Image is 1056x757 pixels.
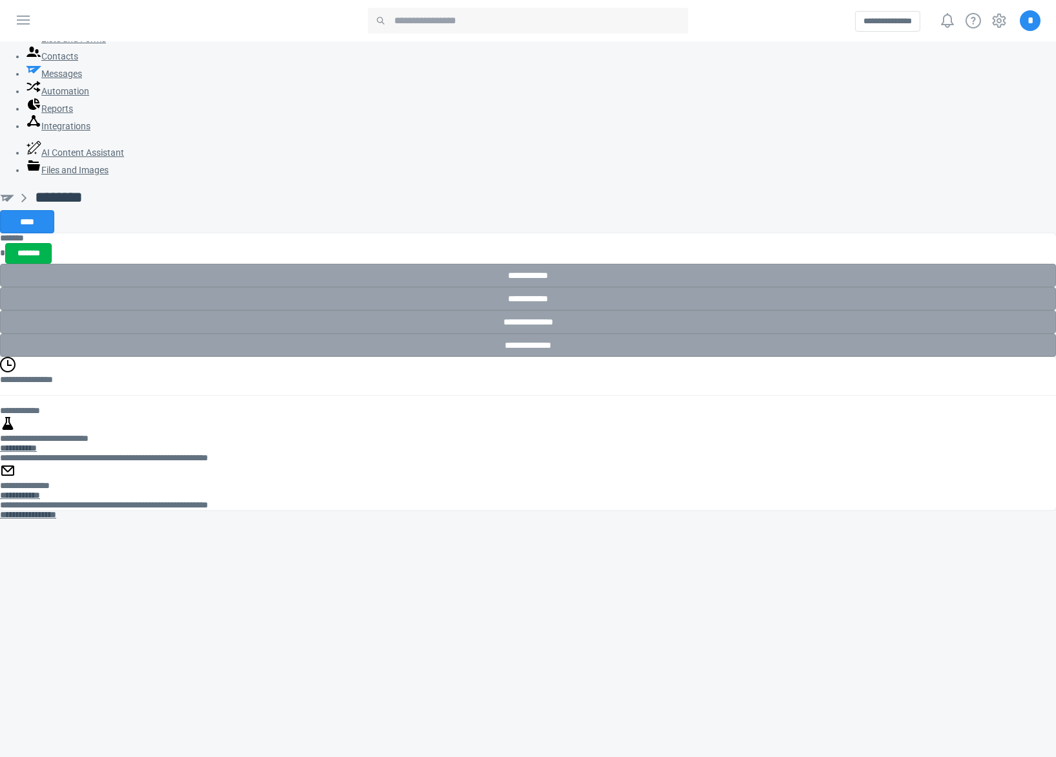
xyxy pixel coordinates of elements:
a: Integrations [26,121,90,131]
span: AI Content Assistant [41,147,124,158]
a: Files and Images [26,165,109,175]
span: Contacts [41,51,78,61]
span: Messages [41,69,82,79]
a: Reports [26,103,73,114]
span: Automation [41,86,89,96]
span: Integrations [41,121,90,131]
a: AI Content Assistant [26,147,124,158]
a: Contacts [26,51,78,61]
a: Messages [26,69,82,79]
span: Files and Images [41,165,109,175]
a: Automation [26,86,89,96]
span: Reports [41,103,73,114]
